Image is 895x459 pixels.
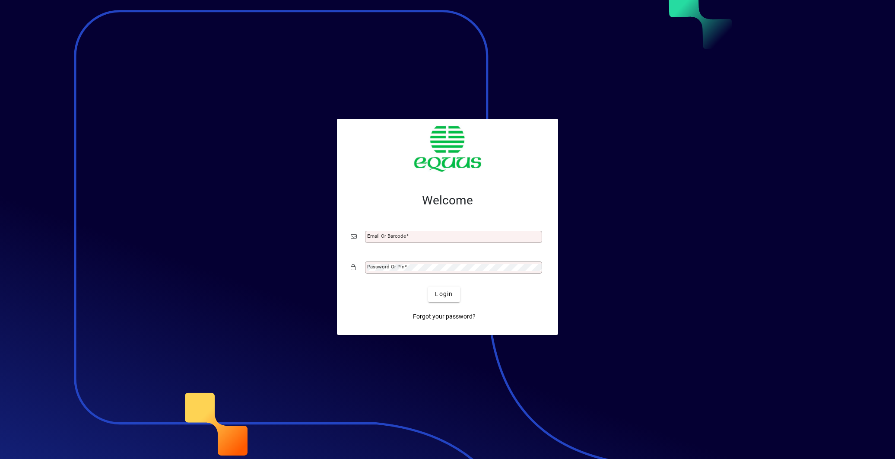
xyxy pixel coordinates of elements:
[367,233,406,239] mat-label: Email or Barcode
[428,287,460,302] button: Login
[351,193,544,208] h2: Welcome
[367,264,404,270] mat-label: Password or Pin
[435,290,453,299] span: Login
[409,309,479,325] a: Forgot your password?
[413,312,476,321] span: Forgot your password?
